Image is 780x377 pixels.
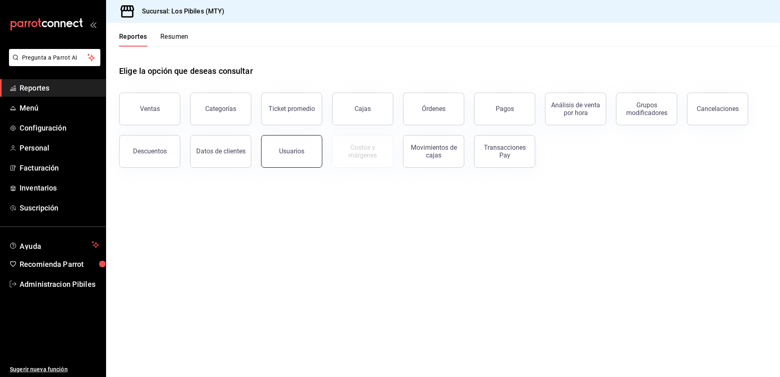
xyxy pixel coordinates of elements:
[474,135,535,168] button: Transacciones Pay
[403,135,464,168] button: Movimientos de cajas
[119,135,180,168] button: Descuentos
[337,144,388,159] div: Costos y márgenes
[190,135,251,168] button: Datos de clientes
[119,33,147,47] button: Reportes
[332,93,393,125] a: Cajas
[355,104,371,114] div: Cajas
[479,144,530,159] div: Transacciones Pay
[160,33,188,47] button: Resumen
[10,365,99,374] span: Sugerir nueva función
[422,105,445,113] div: Órdenes
[196,147,246,155] div: Datos de clientes
[22,53,88,62] span: Pregunta a Parrot AI
[119,93,180,125] button: Ventas
[135,7,225,16] h3: Sucursal: Los Pibiles (MTY)
[261,93,322,125] button: Ticket promedio
[20,82,99,93] span: Reportes
[550,101,601,117] div: Análisis de venta por hora
[616,93,677,125] button: Grupos modificadores
[20,102,99,113] span: Menú
[205,105,236,113] div: Categorías
[9,49,100,66] button: Pregunta a Parrot AI
[20,162,99,173] span: Facturación
[261,135,322,168] button: Usuarios
[133,147,167,155] div: Descuentos
[190,93,251,125] button: Categorías
[140,105,160,113] div: Ventas
[20,259,99,270] span: Recomienda Parrot
[119,33,188,47] div: navigation tabs
[332,135,393,168] button: Contrata inventarios para ver este reporte
[20,182,99,193] span: Inventarios
[20,142,99,153] span: Personal
[687,93,748,125] button: Cancelaciones
[621,101,672,117] div: Grupos modificadores
[20,279,99,290] span: Administracion Pibiles
[6,59,100,68] a: Pregunta a Parrot AI
[268,105,315,113] div: Ticket promedio
[474,93,535,125] button: Pagos
[697,105,739,113] div: Cancelaciones
[545,93,606,125] button: Análisis de venta por hora
[279,147,304,155] div: Usuarios
[20,202,99,213] span: Suscripción
[90,21,96,28] button: open_drawer_menu
[20,240,89,250] span: Ayuda
[408,144,459,159] div: Movimientos de cajas
[403,93,464,125] button: Órdenes
[20,122,99,133] span: Configuración
[496,105,514,113] div: Pagos
[119,65,253,77] h1: Elige la opción que deseas consultar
